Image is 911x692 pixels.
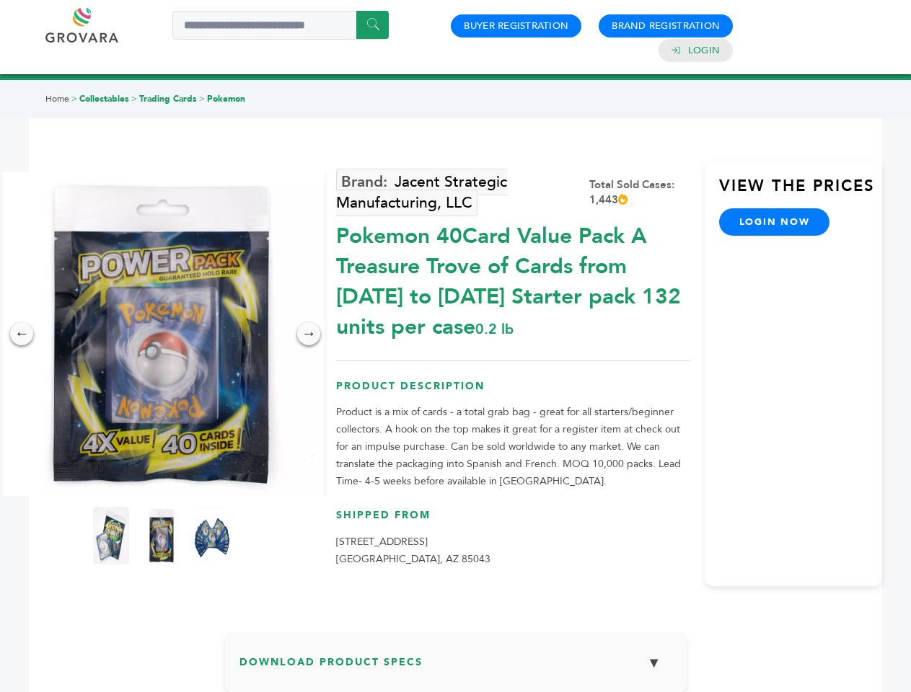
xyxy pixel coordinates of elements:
h3: Download Product Specs [239,647,672,689]
h3: Shipped From [336,508,690,533]
span: > [199,93,205,105]
a: Collectables [79,93,129,105]
p: Product is a mix of cards - a total grab bag - great for all starters/beginner collectors. A hook... [336,404,690,490]
span: 0.2 lb [475,319,514,339]
img: Pokemon 40-Card Value Pack – A Treasure Trove of Cards from 1996 to 2024 - Starter pack! 132 unit... [144,507,180,564]
h3: View the Prices [719,175,882,208]
div: → [297,322,320,345]
a: Brand Registration [612,19,720,32]
a: Trading Cards [139,93,197,105]
a: Login [688,44,720,57]
a: Pokemon [207,93,245,105]
span: > [71,93,77,105]
input: Search a product or brand... [172,11,389,40]
img: Pokemon 40-Card Value Pack – A Treasure Trove of Cards from 1996 to 2024 - Starter pack! 132 unit... [194,507,230,564]
p: [STREET_ADDRESS] [GEOGRAPHIC_DATA], AZ 85043 [336,533,690,568]
div: Pokemon 40Card Value Pack A Treasure Trove of Cards from [DATE] to [DATE] Starter pack 132 units ... [336,214,690,342]
div: Total Sold Cases: 1,443 [589,177,690,208]
a: Buyer Registration [464,19,568,32]
h3: Product Description [336,379,690,404]
img: Pokemon 40-Card Value Pack – A Treasure Trove of Cards from 1996 to 2024 - Starter pack! 132 unit... [93,507,129,564]
a: Jacent Strategic Manufacturing, LLC [336,169,507,216]
span: > [131,93,137,105]
a: login now [719,208,830,236]
button: ▼ [636,647,672,678]
a: Home [45,93,69,105]
div: ← [10,322,33,345]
